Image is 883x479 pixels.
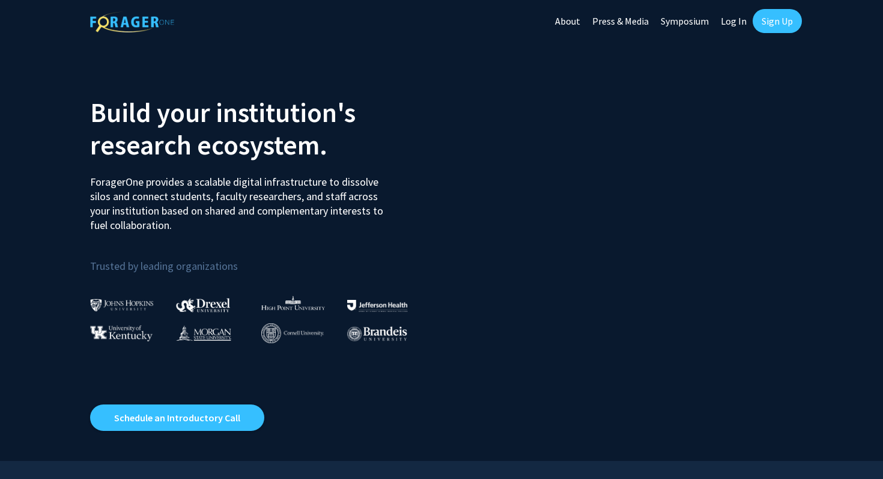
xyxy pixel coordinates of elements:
[347,326,407,341] img: Brandeis University
[90,325,153,341] img: University of Kentucky
[347,300,407,311] img: Thomas Jefferson University
[90,299,154,311] img: Johns Hopkins University
[90,404,264,431] a: Opens in a new tab
[90,11,174,32] img: ForagerOne Logo
[261,323,324,343] img: Cornell University
[176,298,230,312] img: Drexel University
[261,296,325,310] img: High Point University
[753,9,802,33] a: Sign Up
[176,325,231,341] img: Morgan State University
[90,96,432,161] h2: Build your institution's research ecosystem.
[90,242,432,275] p: Trusted by leading organizations
[90,166,392,233] p: ForagerOne provides a scalable digital infrastructure to dissolve silos and connect students, fac...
